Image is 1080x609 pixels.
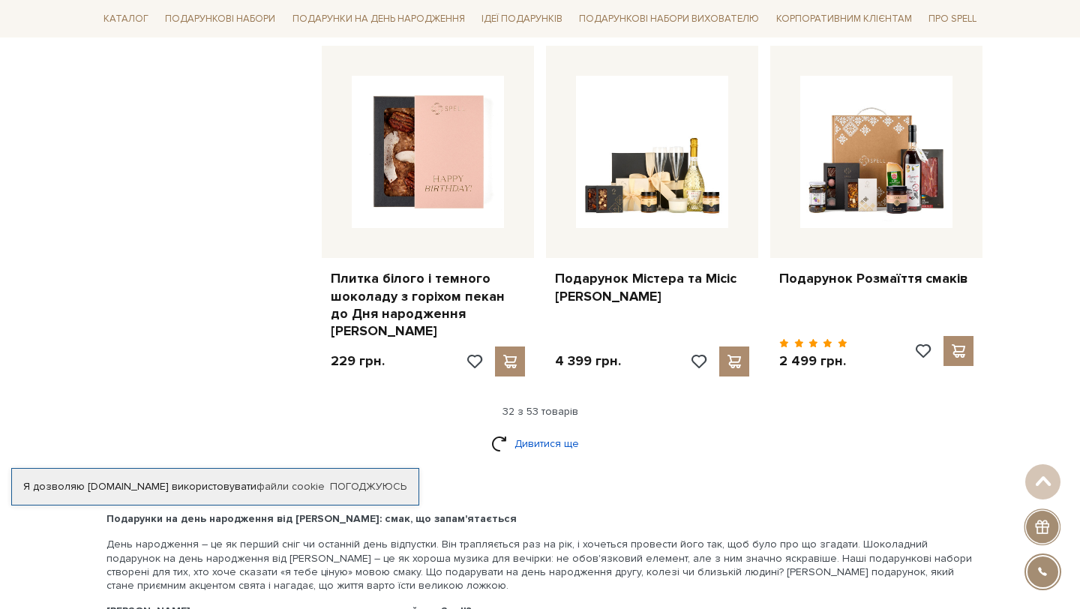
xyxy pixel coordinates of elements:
a: Каталог [97,7,154,31]
a: файли cookie [256,480,325,493]
a: Корпоративним клієнтам [770,6,918,31]
b: Подарунки на день народження від [PERSON_NAME]: смак, що запам'ятається [106,512,517,525]
div: Я дозволяю [DOMAIN_NAME] використовувати [12,480,418,493]
p: 229 грн. [331,352,385,370]
a: Плитка білого і темного шоколаду з горіхом пекан до Дня народження [PERSON_NAME] [331,270,525,340]
a: Про Spell [922,7,982,31]
p: 4 399 грн. [555,352,621,370]
a: Подарункові набори вихователю [573,6,765,31]
a: Подарунки на День народження [286,7,471,31]
a: Погоджуюсь [330,480,406,493]
p: 2 499 грн. [779,352,847,370]
a: Подарункові набори [159,7,281,31]
a: Подарунок Містера та Місіс [PERSON_NAME] [555,270,749,305]
p: День народження – це як перший сніг чи останній день відпустки. Він трапляється раз на рік, і хоч... [106,538,973,592]
a: Дивитися ще [491,430,589,457]
a: Ідеї подарунків [475,7,568,31]
a: Подарунок Розмаїття смаків [779,270,973,287]
div: 32 з 53 товарів [91,405,988,418]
